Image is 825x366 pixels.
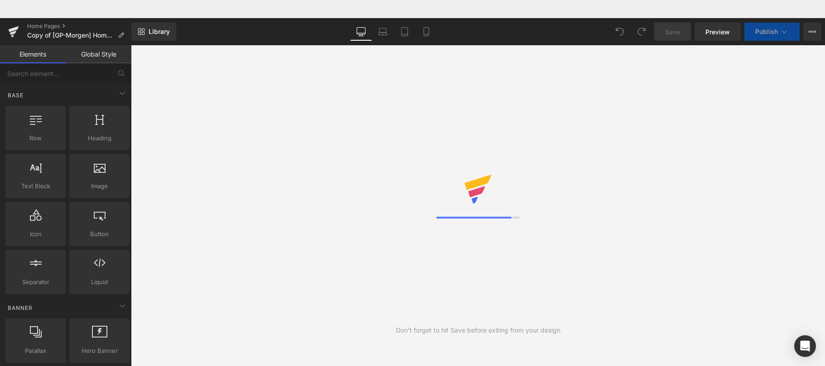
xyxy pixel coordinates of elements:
span: Banner [7,304,34,312]
button: Publish [744,23,800,41]
a: Home Pages [27,23,131,30]
span: Copy of [GP-Morgen] Home Page - [DATE] 20:24:29 [27,32,114,39]
a: Desktop [350,23,372,41]
span: Icon [8,229,63,239]
a: New Library [131,23,176,41]
div: Open Intercom Messenger [794,335,816,357]
span: Button [72,229,127,239]
a: Mobile [415,23,437,41]
div: Don't forget to hit Save before exiting from your design [396,325,560,335]
span: Library [149,28,170,36]
span: Text Block [8,181,63,191]
span: Heading [72,133,127,143]
button: Redo [632,23,651,41]
a: Tablet [394,23,415,41]
a: Global Style [66,45,131,63]
span: Parallax [8,346,63,356]
span: Publish [755,28,778,35]
a: Preview [695,23,741,41]
span: Image [72,181,127,191]
span: Separator [8,277,63,287]
span: Base [7,91,24,100]
a: Laptop [372,23,394,41]
button: Undo [611,23,629,41]
span: Preview [705,27,730,37]
span: Row [8,133,63,143]
span: Hero Banner [72,346,127,356]
button: More [803,23,821,41]
span: Save [665,27,680,37]
span: Liquid [72,277,127,287]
